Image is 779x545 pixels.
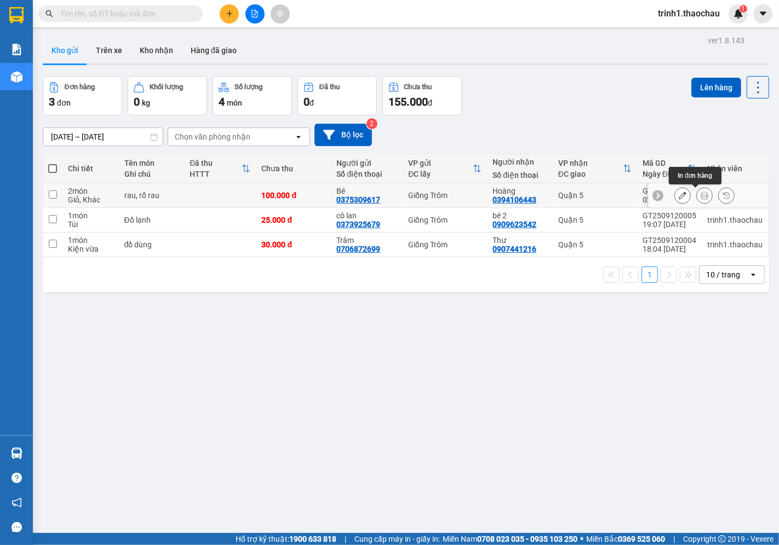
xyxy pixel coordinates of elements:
[492,236,547,245] div: Thư
[261,216,325,224] div: 25.000 đ
[354,533,440,545] span: Cung cấp máy in - giấy in:
[345,533,346,545] span: |
[213,76,292,115] button: Số lượng4món
[388,95,428,108] span: 155.000
[382,76,462,115] button: Chưa thu155.000đ
[336,187,397,195] div: Bé
[641,266,658,283] button: 1
[12,522,22,532] span: message
[643,187,696,195] div: GT2509130001
[150,83,183,91] div: Khối lượng
[124,170,179,178] div: Ghi chú
[643,211,696,220] div: GT2509120005
[128,76,207,115] button: Khối lượng0kg
[637,154,702,183] th: Toggle SortBy
[294,132,303,141] svg: open
[643,236,696,245] div: GT2509120004
[708,34,744,47] div: ver 1.8.143
[182,37,245,63] button: Hàng đã giao
[492,187,547,195] div: Hoàng
[68,236,113,245] div: 1 món
[643,170,688,178] div: Ngày ĐH
[184,154,256,183] th: Toggle SortBy
[261,164,325,173] div: Chưa thu
[245,4,265,24] button: file-add
[303,95,310,108] span: 0
[734,9,743,19] img: icon-new-feature
[11,44,22,55] img: solution-icon
[68,187,113,195] div: 2 món
[276,10,284,18] span: aim
[190,170,242,178] div: HTTT
[124,159,179,167] div: Tên món
[477,535,577,543] strong: 0708 023 035 - 0935 103 250
[707,240,763,249] div: trinh1.thaochau
[251,10,259,18] span: file-add
[12,473,22,483] span: question-circle
[558,191,632,200] div: Quận 5
[68,245,113,253] div: Kiện vừa
[758,9,768,19] span: caret-down
[336,245,380,253] div: 0706872699
[618,535,665,543] strong: 0369 525 060
[60,8,190,20] input: Tìm tên, số ĐT hoặc mã đơn
[336,236,397,245] div: Trâm
[706,269,740,280] div: 10 / trang
[87,37,131,63] button: Trên xe
[740,5,747,13] sup: 1
[753,4,772,24] button: caret-down
[336,211,397,220] div: cô lan
[492,158,547,166] div: Người nhận
[9,7,24,24] img: logo-vxr
[336,195,380,204] div: 0375309617
[68,220,113,229] div: Túi
[43,128,163,146] input: Select a date range.
[643,220,696,229] div: 19:07 [DATE]
[408,191,482,200] div: Giồng Trôm
[319,83,340,91] div: Đã thu
[336,220,380,229] div: 0373925679
[68,164,113,173] div: Chi tiết
[226,10,233,18] span: plus
[404,83,432,91] div: Chưa thu
[718,535,726,543] span: copyright
[271,4,290,24] button: aim
[227,98,242,107] span: món
[124,191,179,200] div: rau, rổ rau
[336,159,397,167] div: Người gửi
[12,497,22,508] span: notification
[553,154,637,183] th: Toggle SortBy
[403,154,487,183] th: Toggle SortBy
[749,270,758,279] svg: open
[691,78,741,97] button: Lên hàng
[11,71,22,83] img: warehouse-icon
[43,76,122,115] button: Đơn hàng3đơn
[408,170,473,178] div: ĐC lấy
[649,7,729,20] span: trinh1.thaochau
[68,195,113,204] div: Giỏ, Khác
[57,98,71,107] span: đơn
[408,216,482,224] div: Giồng Trôm
[289,535,336,543] strong: 1900 633 818
[492,220,536,229] div: 0909623542
[234,83,262,91] div: Số lượng
[124,216,179,224] div: Đồ lạnh
[314,124,372,146] button: Bộ lọc
[580,537,583,541] span: ⚪️
[643,195,696,204] div: 02:05 [DATE]
[65,83,95,91] div: Đơn hàng
[261,240,325,249] div: 30.000 đ
[586,533,665,545] span: Miền Bắc
[643,159,688,167] div: Mã GD
[558,240,632,249] div: Quận 5
[558,159,623,167] div: VP nhận
[68,211,113,220] div: 1 món
[142,98,150,107] span: kg
[124,240,179,249] div: đồ dùng
[310,98,314,107] span: đ
[45,10,53,18] span: search
[261,191,325,200] div: 100.000 đ
[408,240,482,249] div: Giồng Trôm
[297,76,377,115] button: Đã thu0đ
[366,118,377,129] sup: 2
